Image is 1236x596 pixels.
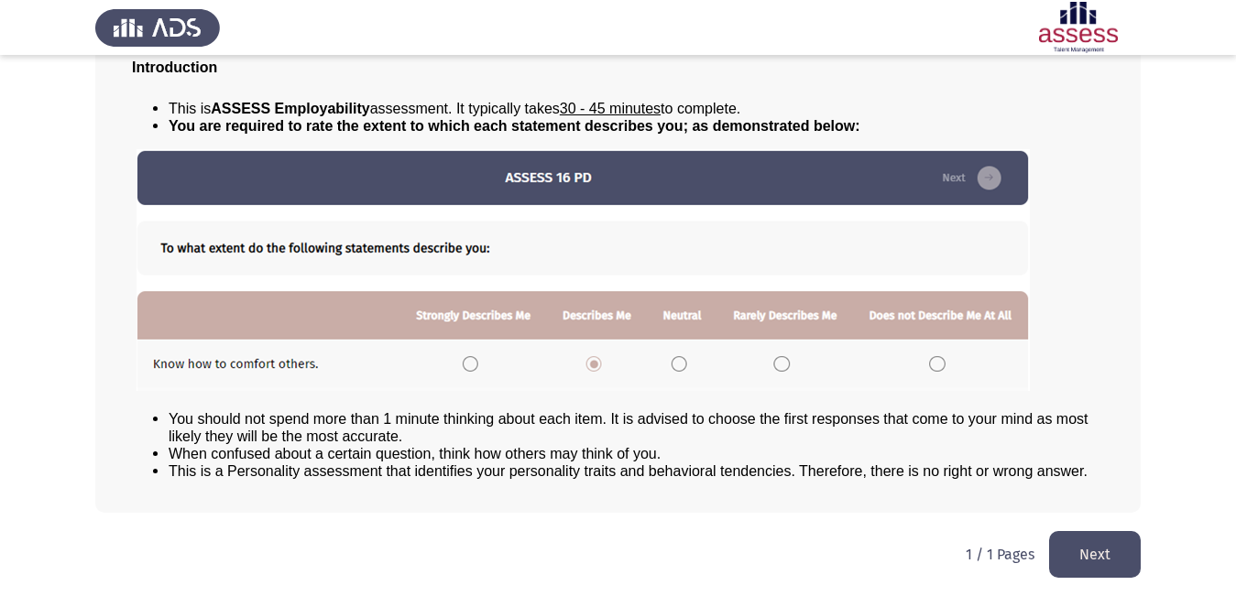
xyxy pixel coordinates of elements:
[169,463,1088,479] span: This is a Personality assessment that identifies your personality traits and behavioral tendencie...
[95,2,220,53] img: Assess Talent Management logo
[169,411,1088,444] span: You should not spend more than 1 minute thinking about each item. It is advised to choose the fir...
[1049,531,1141,578] button: load next page
[132,60,217,75] span: Introduction
[169,118,860,134] span: You are required to rate the extent to which each statement describes you; as demonstrated below:
[1016,2,1141,53] img: Assessment logo of ASSESS Employability - EBI
[966,546,1034,563] p: 1 / 1 Pages
[169,101,740,116] span: This is assessment. It typically takes to complete.
[211,101,369,116] b: ASSESS Employability
[169,446,661,461] span: When confused about a certain question, think how others may think of you.
[560,101,661,116] u: 30 - 45 minutes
